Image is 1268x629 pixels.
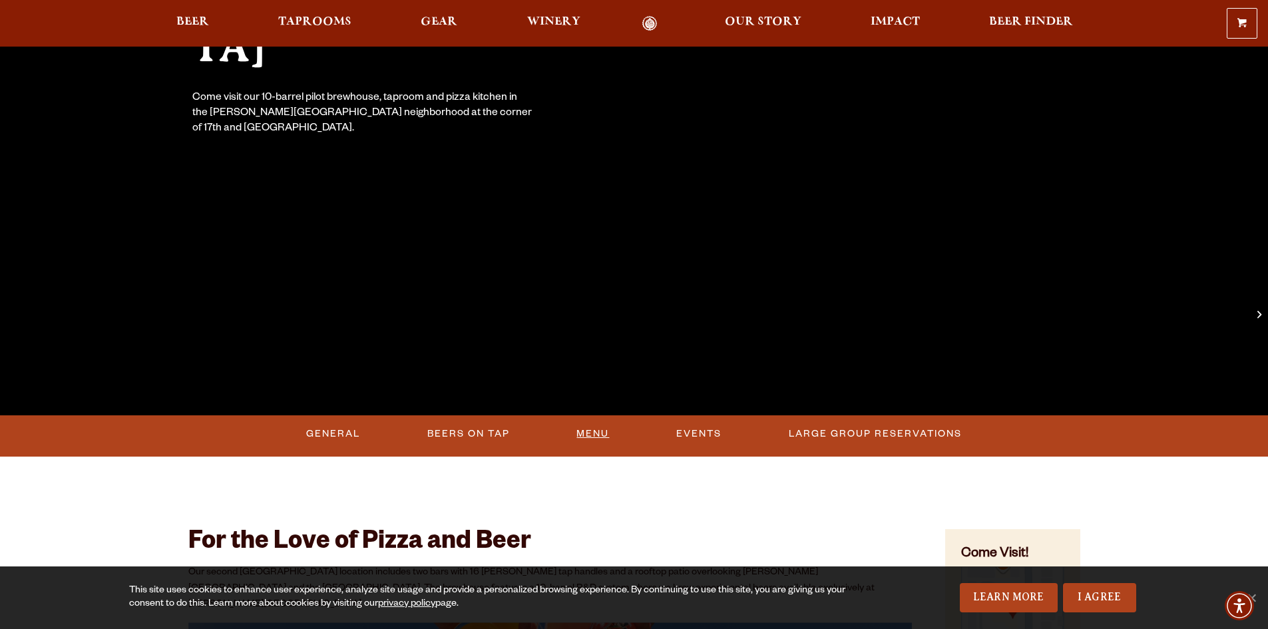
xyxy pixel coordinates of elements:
a: Large Group Reservations [783,419,967,449]
span: Impact [871,17,920,27]
p: Our second [GEOGRAPHIC_DATA] location includes two bars with 16 [PERSON_NAME] tap handles and a r... [188,565,913,613]
a: Taprooms [270,16,360,31]
a: Beers On Tap [422,419,515,449]
div: Accessibility Menu [1225,591,1254,620]
a: Beer Finder [980,16,1082,31]
div: Come visit our 10-barrel pilot brewhouse, taproom and pizza kitchen in the [PERSON_NAME][GEOGRAPH... [192,91,533,137]
h2: For the Love of Pizza and Beer [188,529,913,558]
a: Our Story [716,16,810,31]
a: Impact [862,16,929,31]
a: I Agree [1063,583,1136,612]
div: This site uses cookies to enhance user experience, analyze site usage and provide a personalized ... [129,584,850,611]
a: Gear [412,16,466,31]
a: General [301,419,365,449]
span: Beer [176,17,209,27]
span: Beer Finder [989,17,1073,27]
span: Our Story [725,17,801,27]
a: Learn More [960,583,1058,612]
a: Events [671,419,727,449]
a: privacy policy [378,599,435,610]
a: Beer [168,16,218,31]
span: Gear [421,17,457,27]
span: Taprooms [278,17,351,27]
a: Menu [571,419,614,449]
h4: Come Visit! [961,545,1064,564]
a: Winery [519,16,589,31]
a: Odell Home [625,16,675,31]
span: Winery [527,17,580,27]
